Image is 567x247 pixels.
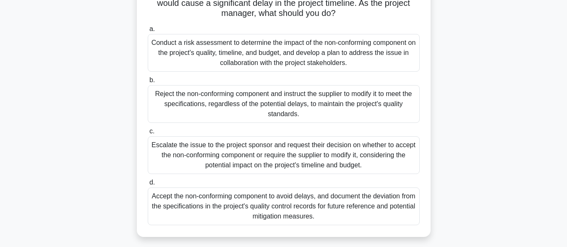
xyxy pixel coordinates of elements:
div: Accept the non-conforming component to avoid delays, and document the deviation from the specific... [148,187,420,225]
span: a. [149,25,155,32]
span: c. [149,127,154,135]
div: Conduct a risk assessment to determine the impact of the non-conforming component on the project'... [148,34,420,72]
div: Reject the non-conforming component and instruct the supplier to modify it to meet the specificat... [148,85,420,123]
span: d. [149,179,155,186]
div: Escalate the issue to the project sponsor and request their decision on whether to accept the non... [148,136,420,174]
span: b. [149,76,155,83]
